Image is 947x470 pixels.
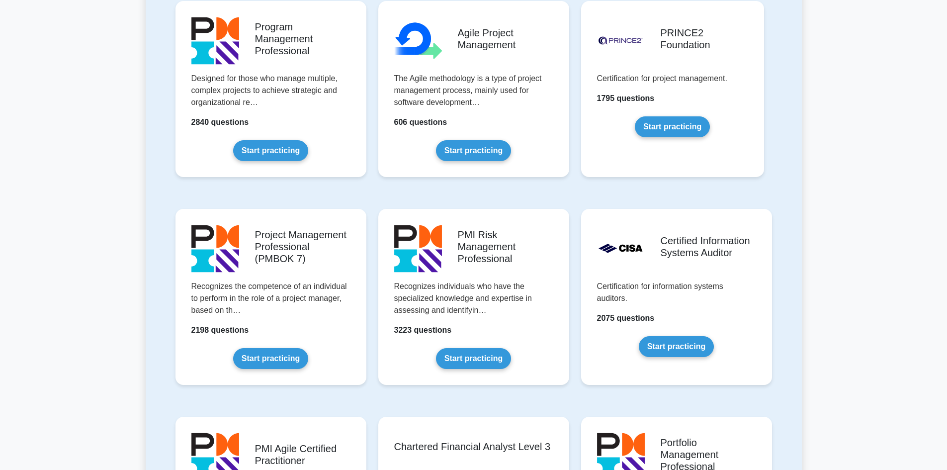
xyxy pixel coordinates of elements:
a: Start practicing [635,116,710,137]
a: Start practicing [436,348,511,369]
a: Start practicing [436,140,511,161]
a: Start practicing [639,336,714,357]
a: Start practicing [233,348,308,369]
a: Start practicing [233,140,308,161]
